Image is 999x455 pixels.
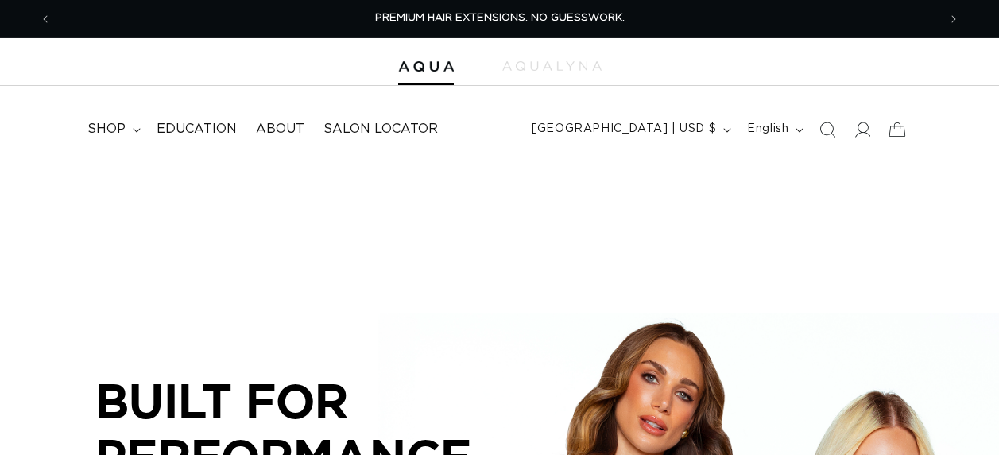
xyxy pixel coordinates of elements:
summary: Search [810,112,845,147]
a: Salon Locator [314,111,447,147]
a: About [246,111,314,147]
button: [GEOGRAPHIC_DATA] | USD $ [522,115,738,145]
span: About [256,121,304,138]
button: English [738,115,810,145]
span: Salon Locator [323,121,438,138]
button: Next announcement [936,4,971,34]
span: PREMIUM HAIR EXTENSIONS. NO GUESSWORK. [375,13,625,23]
span: English [747,121,788,138]
span: [GEOGRAPHIC_DATA] | USD $ [532,121,716,138]
summary: shop [78,111,147,147]
span: Education [157,121,237,138]
a: Education [147,111,246,147]
img: Aqua Hair Extensions [398,61,454,72]
span: shop [87,121,126,138]
button: Previous announcement [28,4,63,34]
img: aqualyna.com [502,61,602,71]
